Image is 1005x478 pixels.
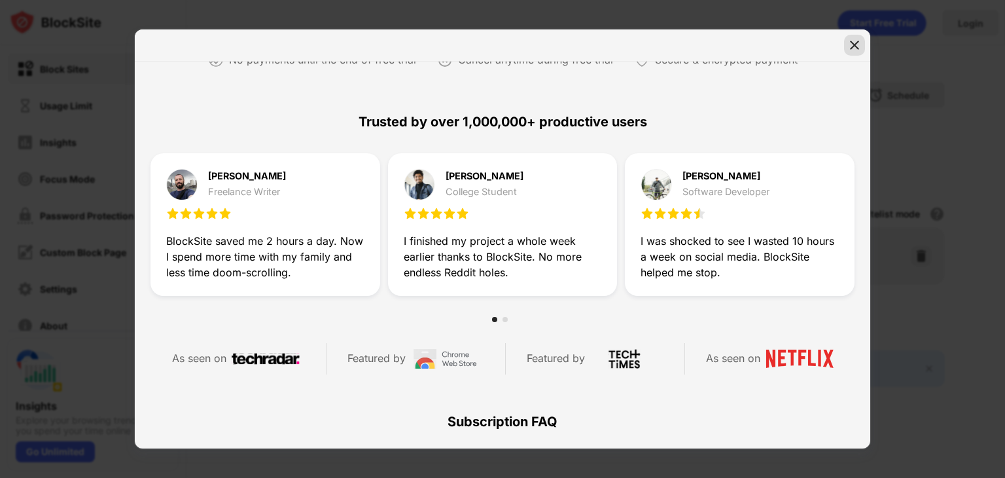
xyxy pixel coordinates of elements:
div: [PERSON_NAME] [446,172,523,181]
img: star [693,207,706,220]
div: BlockSite saved me 2 hours a day. Now I spend more time with my family and less time doom-scrolling. [166,233,364,280]
div: Software Developer [682,187,769,197]
div: Freelance Writer [208,187,286,197]
img: star [430,207,443,220]
div: I finished my project a whole week earlier thanks to BlockSite. No more endless Reddit holes. [404,233,602,280]
img: chrome-web-store-logo [411,349,479,369]
img: star [192,207,205,220]
div: I was shocked to see I wasted 10 hours a week on social media. BlockSite helped me stop. [641,233,839,280]
img: star [404,207,417,220]
img: star [667,207,680,220]
img: techradar [232,349,300,369]
div: Trusted by over 1,000,000+ productive users [150,90,855,153]
img: star [417,207,430,220]
img: star [166,207,179,220]
div: As seen on [172,349,226,368]
div: Subscription FAQ [150,390,855,453]
img: testimonial-purchase-2.jpg [404,169,435,200]
img: tech-times [590,349,658,369]
img: star [654,207,667,220]
img: star [219,207,232,220]
div: Featured by [347,349,406,368]
div: As seen on [706,349,760,368]
img: star [205,207,219,220]
img: star [179,207,192,220]
img: netflix-logo [766,349,834,369]
img: star [456,207,469,220]
img: star [641,207,654,220]
div: College Student [446,187,523,197]
img: star [443,207,456,220]
div: Featured by [527,349,585,368]
img: star [680,207,693,220]
img: testimonial-purchase-1.jpg [166,169,198,200]
div: [PERSON_NAME] [682,172,769,181]
img: testimonial-purchase-3.jpg [641,169,672,200]
div: [PERSON_NAME] [208,172,286,181]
